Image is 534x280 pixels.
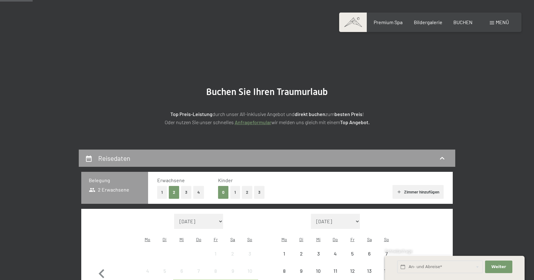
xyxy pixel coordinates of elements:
[344,245,361,262] div: Fri Sep 05 2025
[163,237,167,242] abbr: Dienstag
[344,245,361,262] div: Anreise nicht möglich
[230,237,235,242] abbr: Samstag
[414,19,442,25] span: Bildergalerie
[190,262,207,279] div: Anreise nicht möglich
[295,111,325,117] strong: direkt buchen
[276,262,293,279] div: Anreise nicht möglich
[139,262,156,279] div: Anreise nicht möglich
[385,249,412,254] span: Schnellanfrage
[276,251,292,267] div: 1
[242,251,258,267] div: 3
[299,237,303,242] abbr: Dienstag
[179,237,184,242] abbr: Mittwoch
[374,19,403,25] a: Premium Spa
[293,245,310,262] div: Tue Sep 02 2025
[344,262,361,279] div: Fri Sep 12 2025
[361,245,378,262] div: Anreise nicht möglich
[327,245,344,262] div: Anreise nicht möglich
[196,237,201,242] abbr: Donnerstag
[361,251,377,267] div: 6
[293,245,310,262] div: Anreise nicht möglich
[218,186,228,199] button: 0
[310,262,327,279] div: Wed Sep 10 2025
[207,155,259,161] span: Einwilligung Marketing*
[241,262,258,279] div: Anreise nicht möglich
[392,185,444,199] button: Zimmer hinzufügen
[379,251,394,267] div: 7
[293,251,309,267] div: 2
[327,245,344,262] div: Thu Sep 04 2025
[276,245,293,262] div: Anreise nicht möglich
[110,110,424,126] p: durch unser All-inklusive Angebot und zum ! Oder nutzen Sie unser schnelles wir melden uns gleich...
[207,245,224,262] div: Fri Aug 01 2025
[254,186,264,199] button: 3
[340,119,370,125] strong: Top Angebot.
[241,245,258,262] div: Anreise nicht möglich
[361,245,378,262] div: Sat Sep 06 2025
[378,262,395,279] div: Anreise nicht möglich
[276,245,293,262] div: Mon Sep 01 2025
[310,245,327,262] div: Wed Sep 03 2025
[333,237,338,242] abbr: Donnerstag
[157,177,185,183] span: Erwachsene
[491,264,506,270] span: Weiter
[384,237,389,242] abbr: Sonntag
[367,237,372,242] abbr: Samstag
[328,251,343,267] div: 4
[224,262,241,279] div: Sat Aug 09 2025
[157,186,167,199] button: 1
[170,111,212,117] strong: Top Preis-Leistung
[241,262,258,279] div: Sun Aug 10 2025
[344,262,361,279] div: Anreise nicht möglich
[378,245,395,262] div: Sun Sep 07 2025
[293,262,310,279] div: Tue Sep 09 2025
[384,265,386,270] span: 1
[214,237,218,242] abbr: Freitag
[281,237,287,242] abbr: Montag
[89,177,141,184] h3: Belegung
[247,237,252,242] abbr: Sonntag
[453,19,473,25] a: BUCHEN
[378,245,395,262] div: Anreise nicht möglich
[218,177,233,183] span: Kinder
[310,245,327,262] div: Anreise nicht möglich
[98,154,130,162] h2: Reisedaten
[361,262,378,279] div: Anreise nicht möglich
[310,262,327,279] div: Anreise nicht möglich
[190,262,207,279] div: Thu Aug 07 2025
[225,251,241,267] div: 2
[89,186,129,193] span: 2 Erwachsene
[208,251,223,267] div: 1
[156,262,173,279] div: Anreise nicht möglich
[173,262,190,279] div: Anreise nicht möglich
[181,186,191,199] button: 3
[350,237,355,242] abbr: Freitag
[145,237,150,242] abbr: Montag
[169,186,179,199] button: 2
[207,262,224,279] div: Fri Aug 08 2025
[241,245,258,262] div: Sun Aug 03 2025
[139,262,156,279] div: Mon Aug 04 2025
[327,262,344,279] div: Anreise nicht möglich
[235,119,271,125] a: Anfrageformular
[327,262,344,279] div: Thu Sep 11 2025
[293,262,310,279] div: Anreise nicht möglich
[230,186,240,199] button: 1
[206,86,328,97] span: Buchen Sie Ihren Traumurlaub
[224,245,241,262] div: Sat Aug 02 2025
[344,251,360,267] div: 5
[207,245,224,262] div: Anreise nicht möglich
[496,19,509,25] span: Menü
[173,262,190,279] div: Wed Aug 06 2025
[193,186,204,199] button: 4
[276,262,293,279] div: Mon Sep 08 2025
[378,262,395,279] div: Sun Sep 14 2025
[156,262,173,279] div: Tue Aug 05 2025
[310,251,326,267] div: 3
[207,262,224,279] div: Anreise nicht möglich
[485,261,512,273] button: Weiter
[224,245,241,262] div: Anreise nicht möglich
[224,262,241,279] div: Anreise nicht möglich
[242,186,252,199] button: 2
